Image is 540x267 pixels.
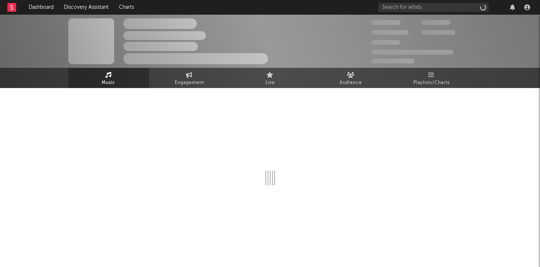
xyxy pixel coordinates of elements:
span: 300,000 [371,20,401,25]
a: Audience [311,68,391,88]
span: Playlists/Charts [413,78,450,87]
span: Audience [340,78,362,87]
input: Search for artists [378,3,489,12]
span: 100,000 [371,40,400,45]
span: 100,000 [421,20,450,25]
span: Music [102,78,115,87]
span: 1,000,000 [421,30,455,35]
span: 50,000,000 [371,30,409,35]
span: Live [265,78,275,87]
span: Jump Score: 85.0 [371,59,414,63]
span: Engagement [175,78,204,87]
span: 50,000,000 Monthly Listeners [371,50,453,55]
a: Engagement [149,68,230,88]
a: Live [230,68,311,88]
a: Playlists/Charts [391,68,472,88]
a: Music [68,68,149,88]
